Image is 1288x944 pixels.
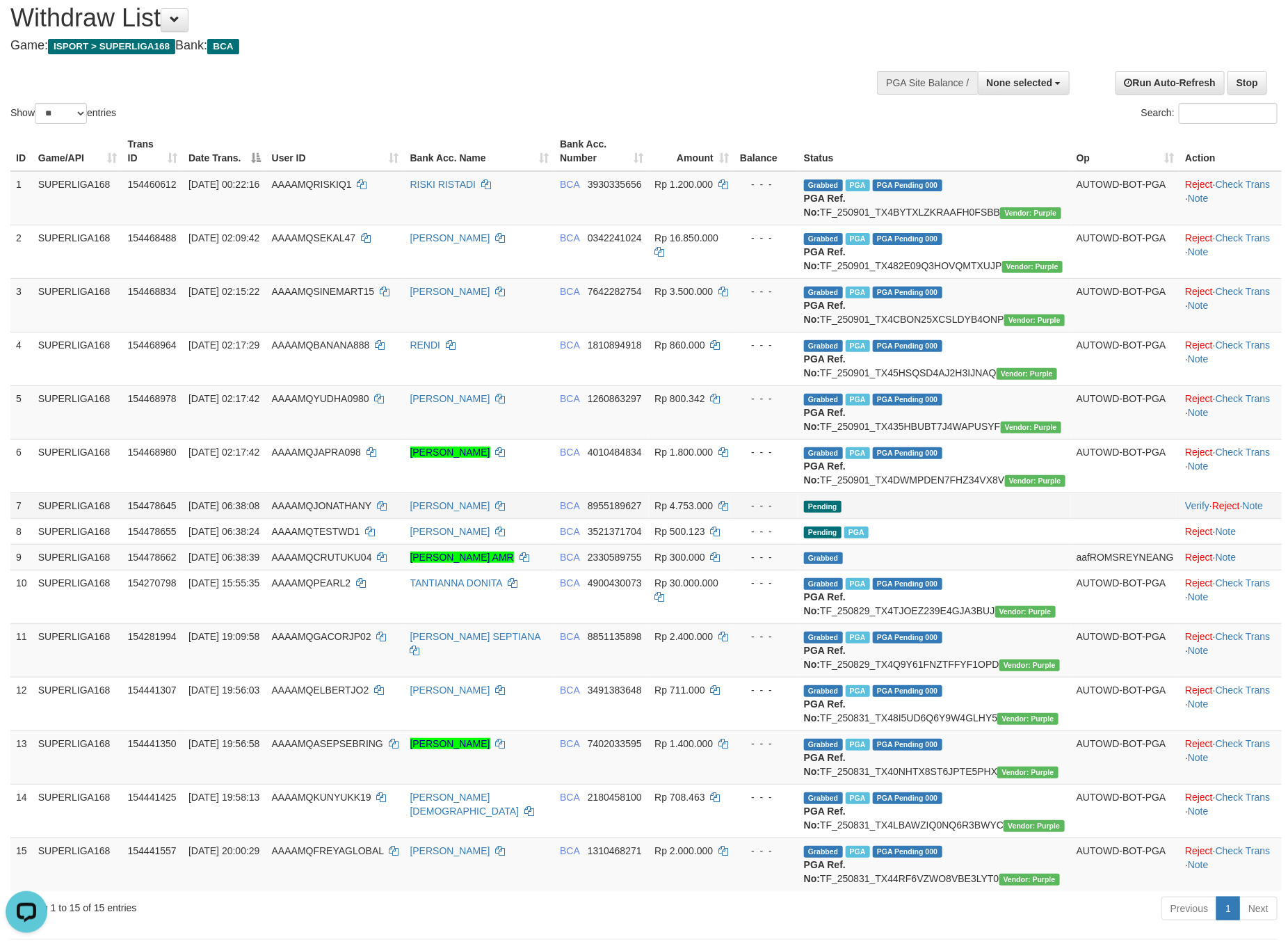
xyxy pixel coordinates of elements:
[1071,131,1180,171] th: Op: activate to sort column ascending
[410,792,520,817] a: [PERSON_NAME][DEMOGRAPHIC_DATA]
[1180,544,1282,570] td: ·
[33,225,122,278] td: SUPERLIGA168
[1188,645,1209,656] a: Note
[33,131,122,171] th: Game/API: activate to sort column ascending
[804,632,843,643] span: Grabbed
[410,577,503,589] a: TANTIANNA DONITA
[1002,261,1063,273] span: Vendor URL: https://trx4.1velocity.biz
[272,738,383,749] span: AAAAMQASEPSEBRING
[654,232,718,243] span: Rp 16.850.000
[560,339,579,351] span: BCA
[560,738,579,749] span: BCA
[1180,225,1282,278] td: · ·
[804,193,846,218] b: PGA Ref. No:
[873,340,942,352] span: PGA Pending
[128,179,177,190] span: 154460612
[410,232,490,243] a: [PERSON_NAME]
[1116,71,1225,95] a: Run Auto-Refresh
[740,499,793,513] div: - - -
[1071,677,1180,730] td: AUTOWD-BOT-PGA
[804,394,843,406] span: Grabbed
[33,171,122,225] td: SUPERLIGA168
[188,552,259,563] span: [DATE] 06:38:39
[1216,339,1271,351] a: Check Trans
[33,784,122,838] td: SUPERLIGA168
[588,447,642,458] span: Copy 4010484834 to clipboard
[272,685,369,696] span: AAAAMQELBERTJO2
[846,739,870,751] span: Marked by aafsoycanthlai
[1071,385,1180,439] td: AUTOWD-BOT-PGA
[588,286,642,297] span: Copy 7642282754 to clipboard
[588,339,642,351] span: Copy 1810894918 to clipboard
[1188,300,1209,311] a: Note
[272,631,371,642] span: AAAAMQGACORJP02
[410,845,490,856] a: [PERSON_NAME]
[1216,232,1271,243] a: Check Trans
[798,332,1071,385] td: TF_250901_TX45HSQSD4AJ2H3IJNAQ
[1071,171,1180,225] td: AUTOWD-BOT-PGA
[740,550,793,564] div: - - -
[1216,552,1237,563] a: Note
[1185,447,1213,458] a: Reject
[740,683,793,697] div: - - -
[1180,623,1282,677] td: · ·
[560,447,579,458] span: BCA
[804,685,843,697] span: Grabbed
[10,784,33,838] td: 14
[804,739,843,751] span: Grabbed
[1005,475,1065,487] span: Vendor URL: https://trx4.1velocity.biz
[1188,461,1209,472] a: Note
[33,623,122,677] td: SUPERLIGA168
[560,179,579,190] span: BCA
[740,790,793,804] div: - - -
[272,339,370,351] span: AAAAMQBANANA888
[272,552,372,563] span: AAAAMQCRUTUKU04
[649,131,734,171] th: Amount: activate to sort column ascending
[804,447,843,459] span: Grabbed
[128,232,177,243] span: 154468488
[804,501,842,513] span: Pending
[560,685,579,696] span: BCA
[128,500,177,511] span: 154478645
[10,439,33,493] td: 6
[987,77,1053,88] span: None selected
[846,287,870,298] span: Marked by aafnonsreyleab
[804,698,846,723] b: PGA Ref. No:
[1216,685,1271,696] a: Check Trans
[588,685,642,696] span: Copy 3491383648 to clipboard
[1216,526,1237,537] a: Note
[10,385,33,439] td: 5
[740,177,793,191] div: - - -
[410,738,490,749] a: [PERSON_NAME]
[1001,422,1061,433] span: Vendor URL: https://trx4.1velocity.biz
[873,179,942,191] span: PGA Pending
[654,393,705,404] span: Rp 800.342
[798,131,1071,171] th: Status
[804,407,846,432] b: PGA Ref. No:
[1216,845,1271,856] a: Check Trans
[654,552,705,563] span: Rp 300.000
[272,393,369,404] span: AAAAMQYUDHA0980
[588,631,642,642] span: Copy 8851135898 to clipboard
[873,685,942,697] span: PGA Pending
[1188,698,1209,710] a: Note
[188,447,259,458] span: [DATE] 02:17:42
[33,278,122,332] td: SUPERLIGA168
[1071,784,1180,838] td: AUTOWD-BOT-PGA
[128,631,177,642] span: 154281994
[188,631,259,642] span: [DATE] 19:09:58
[1180,439,1282,493] td: · ·
[1216,792,1271,803] a: Check Trans
[1180,131,1282,171] th: Action
[804,300,846,325] b: PGA Ref. No:
[560,286,579,297] span: BCA
[10,39,845,53] h4: Game: Bank:
[410,685,490,696] a: [PERSON_NAME]
[560,526,579,537] span: BCA
[410,286,490,297] a: [PERSON_NAME]
[33,493,122,518] td: SUPERLIGA168
[128,738,177,749] span: 154441350
[33,439,122,493] td: SUPERLIGA168
[1180,730,1282,784] td: · ·
[188,500,259,511] span: [DATE] 06:38:08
